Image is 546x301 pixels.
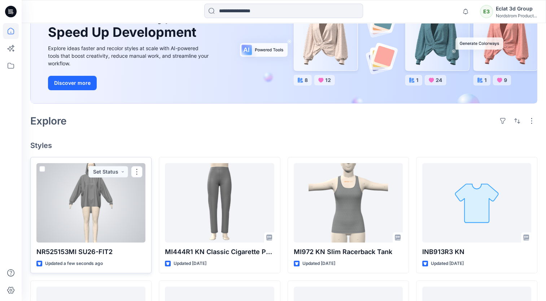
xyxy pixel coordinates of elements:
[431,260,464,267] p: Updated [DATE]
[422,247,531,257] p: INB913R3 KN
[48,9,200,40] h1: Unleash Creativity, Speed Up Development
[48,44,210,67] div: Explore ideas faster and recolor styles at scale with AI-powered tools that boost creativity, red...
[48,76,97,90] button: Discover more
[165,163,274,243] a: MI444R1 KN Classic Cigarette Pant
[45,260,103,267] p: Updated a few seconds ago
[294,247,403,257] p: MI972 KN Slim Racerback Tank
[36,247,145,257] p: NR525153MI SU26-FIT2
[480,5,493,18] div: E3
[302,260,335,267] p: Updated [DATE]
[496,13,537,18] div: Nordstrom Product...
[30,141,537,150] h4: Styles
[496,4,537,13] div: Eclat 3d Group
[174,260,206,267] p: Updated [DATE]
[48,76,210,90] a: Discover more
[165,247,274,257] p: MI444R1 KN Classic Cigarette Pant
[36,163,145,243] a: NR525153MI SU26-FIT2
[422,163,531,243] a: INB913R3 KN
[30,115,67,127] h2: Explore
[294,163,403,243] a: MI972 KN Slim Racerback Tank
